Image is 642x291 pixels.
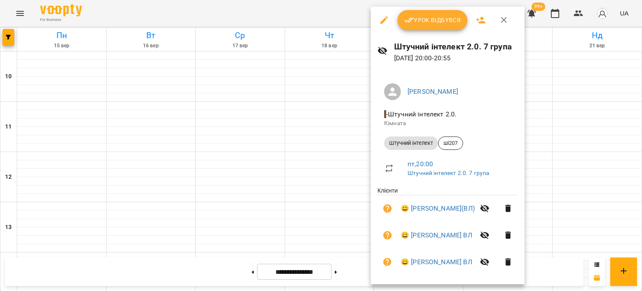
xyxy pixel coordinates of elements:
span: - Штучний інтелект 2.0. [384,110,458,118]
a: [PERSON_NAME] [408,88,458,95]
button: Візит ще не сплачено. Додати оплату? [377,252,397,272]
p: Кімната [384,119,511,128]
span: Штучний інтелект [384,139,438,147]
button: Урок відбувся [397,10,468,30]
div: ші207 [438,136,463,150]
a: 😀 [PERSON_NAME] ВЛ [401,230,472,240]
p: [DATE] 20:00 - 20:55 [394,53,518,63]
h6: Штучний інтелект 2.0. 7 група [394,40,518,53]
span: Урок відбувся [404,15,461,25]
a: Штучний інтелект 2.0. 7 група [408,170,489,176]
button: Візит ще не сплачено. Додати оплату? [377,225,397,245]
a: 😀 [PERSON_NAME] ВЛ [401,257,472,267]
a: 😀 [PERSON_NAME](ВЛ) [401,203,475,214]
a: пт , 20:00 [408,160,433,168]
span: ші207 [438,139,463,147]
button: Візит ще не сплачено. Додати оплату? [377,198,397,219]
